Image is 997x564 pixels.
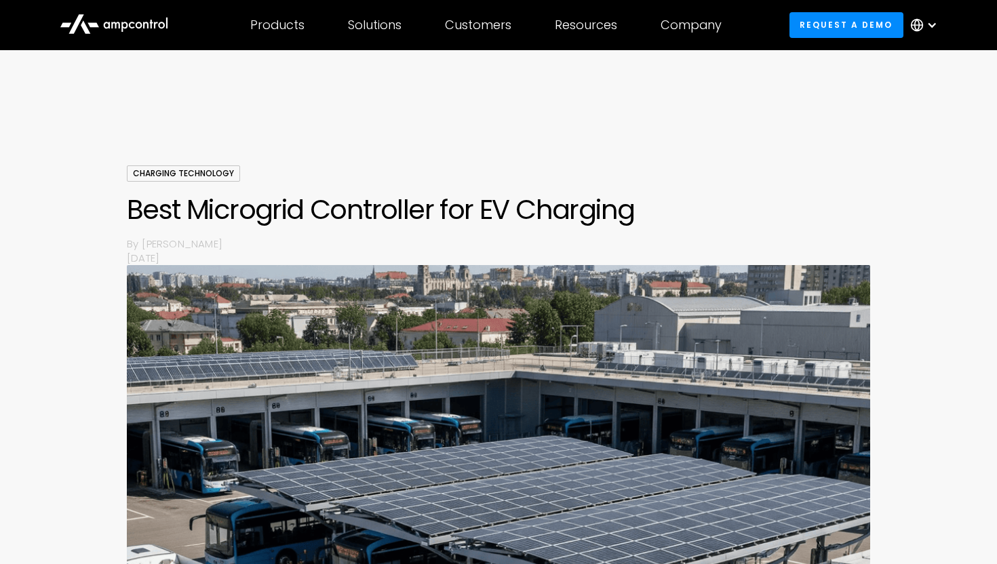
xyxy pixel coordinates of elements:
div: Products [250,18,305,33]
div: Resources [555,18,617,33]
a: Request a demo [789,12,903,37]
div: Customers [445,18,511,33]
div: Solutions [348,18,402,33]
p: By [127,237,142,251]
div: Charging Technology [127,165,240,182]
p: [DATE] [127,251,870,265]
p: [PERSON_NAME] [142,237,870,251]
h1: Best Microgrid Controller for EV Charging [127,193,870,226]
div: Company [661,18,722,33]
